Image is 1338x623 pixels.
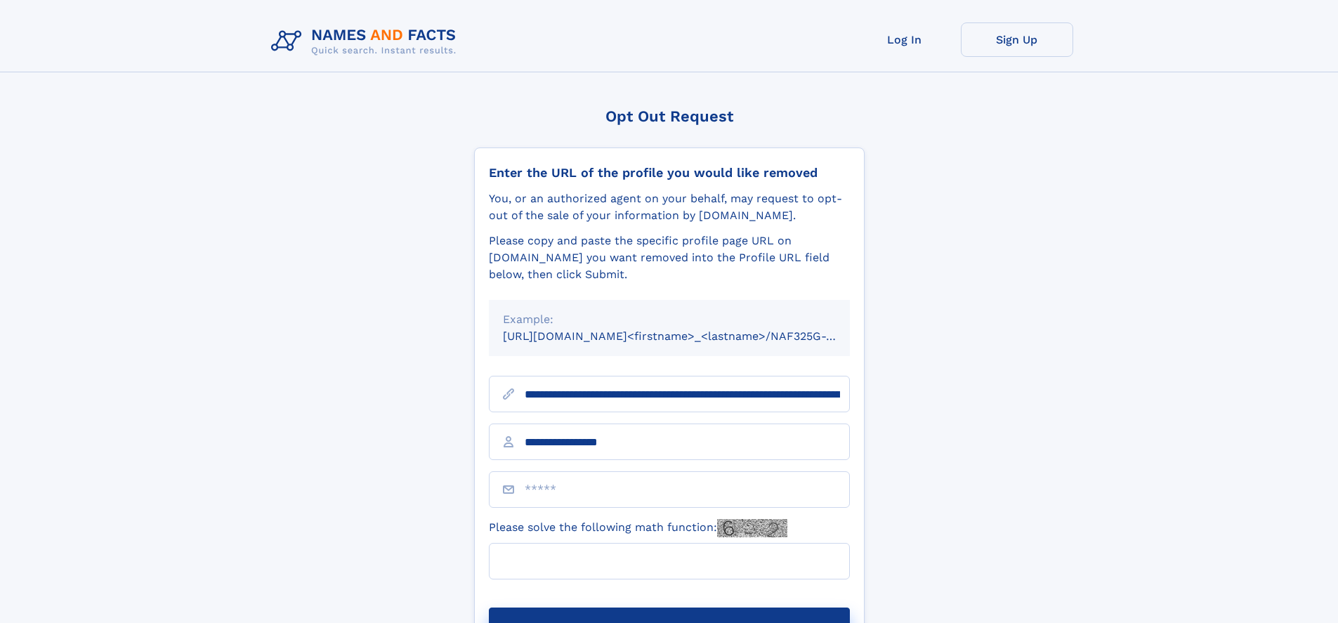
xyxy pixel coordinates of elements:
div: Enter the URL of the profile you would like removed [489,165,850,181]
div: Please copy and paste the specific profile page URL on [DOMAIN_NAME] you want removed into the Pr... [489,232,850,283]
img: Logo Names and Facts [265,22,468,60]
a: Sign Up [961,22,1073,57]
div: Opt Out Request [474,107,865,125]
label: Please solve the following math function: [489,519,787,537]
a: Log In [848,22,961,57]
div: You, or an authorized agent on your behalf, may request to opt-out of the sale of your informatio... [489,190,850,224]
div: Example: [503,311,836,328]
small: [URL][DOMAIN_NAME]<firstname>_<lastname>/NAF325G-xxxxxxxx [503,329,877,343]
